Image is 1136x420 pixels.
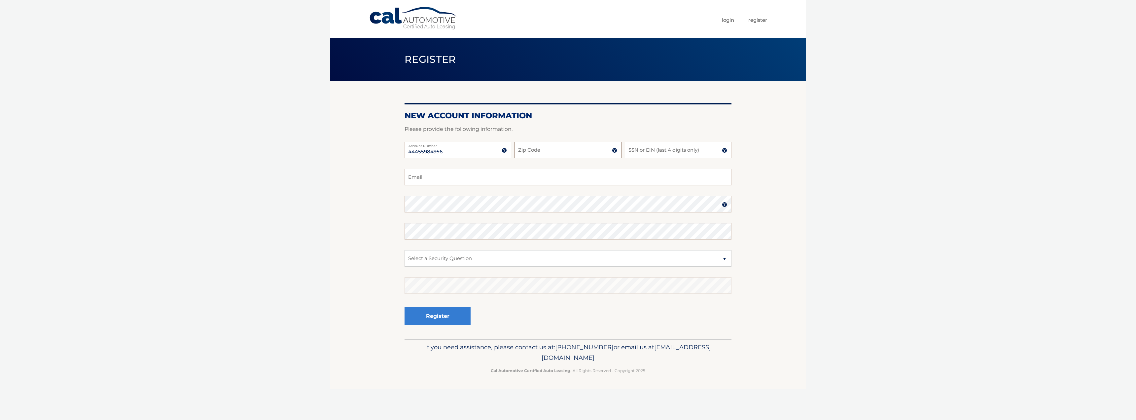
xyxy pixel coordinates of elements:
[722,15,734,25] a: Login
[405,142,511,147] label: Account Number
[555,343,614,351] span: [PHONE_NUMBER]
[542,343,711,362] span: [EMAIL_ADDRESS][DOMAIN_NAME]
[722,148,727,153] img: tooltip.svg
[405,53,456,65] span: Register
[722,202,727,207] img: tooltip.svg
[748,15,767,25] a: Register
[405,142,511,158] input: Account Number
[515,142,621,158] input: Zip Code
[491,368,570,373] strong: Cal Automotive Certified Auto Leasing
[405,169,731,185] input: Email
[405,307,471,325] button: Register
[502,148,507,153] img: tooltip.svg
[409,342,727,363] p: If you need assistance, please contact us at: or email us at
[612,148,617,153] img: tooltip.svg
[409,367,727,374] p: - All Rights Reserved - Copyright 2025
[405,125,731,134] p: Please provide the following information.
[625,142,731,158] input: SSN or EIN (last 4 digits only)
[405,111,731,121] h2: New Account Information
[369,7,458,30] a: Cal Automotive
